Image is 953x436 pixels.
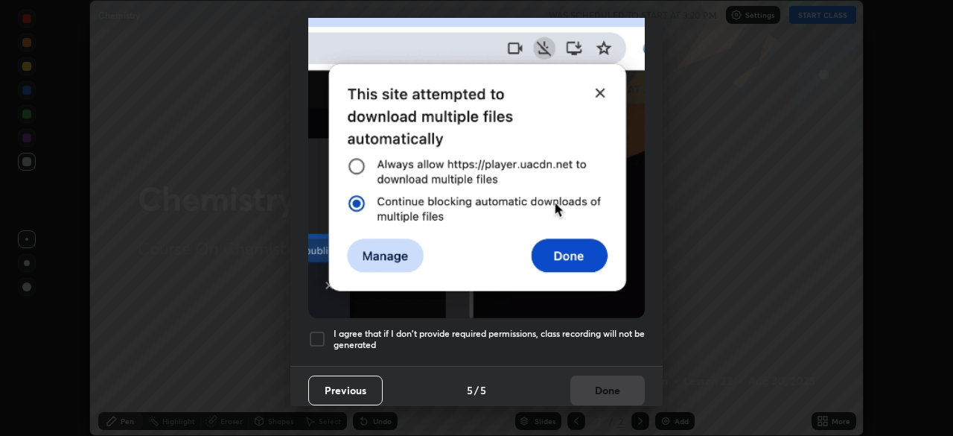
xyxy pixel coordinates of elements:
[308,376,383,405] button: Previous
[334,328,645,351] h5: I agree that if I don't provide required permissions, class recording will not be generated
[474,382,479,398] h4: /
[467,382,473,398] h4: 5
[480,382,486,398] h4: 5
